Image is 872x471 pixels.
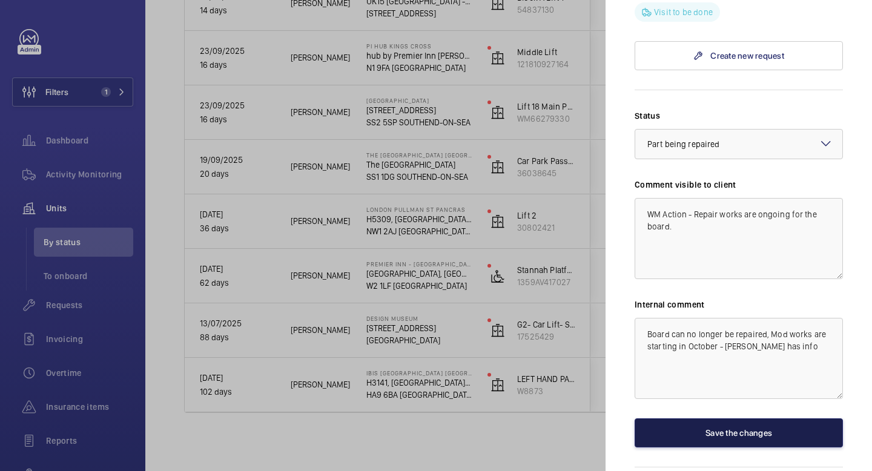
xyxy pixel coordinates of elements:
[635,418,843,447] button: Save the changes
[647,139,719,149] span: Part being repaired
[654,6,713,18] p: Visit to be done
[635,41,843,70] a: Create new request
[635,110,843,122] label: Status
[635,298,843,311] label: Internal comment
[635,179,843,191] label: Comment visible to client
